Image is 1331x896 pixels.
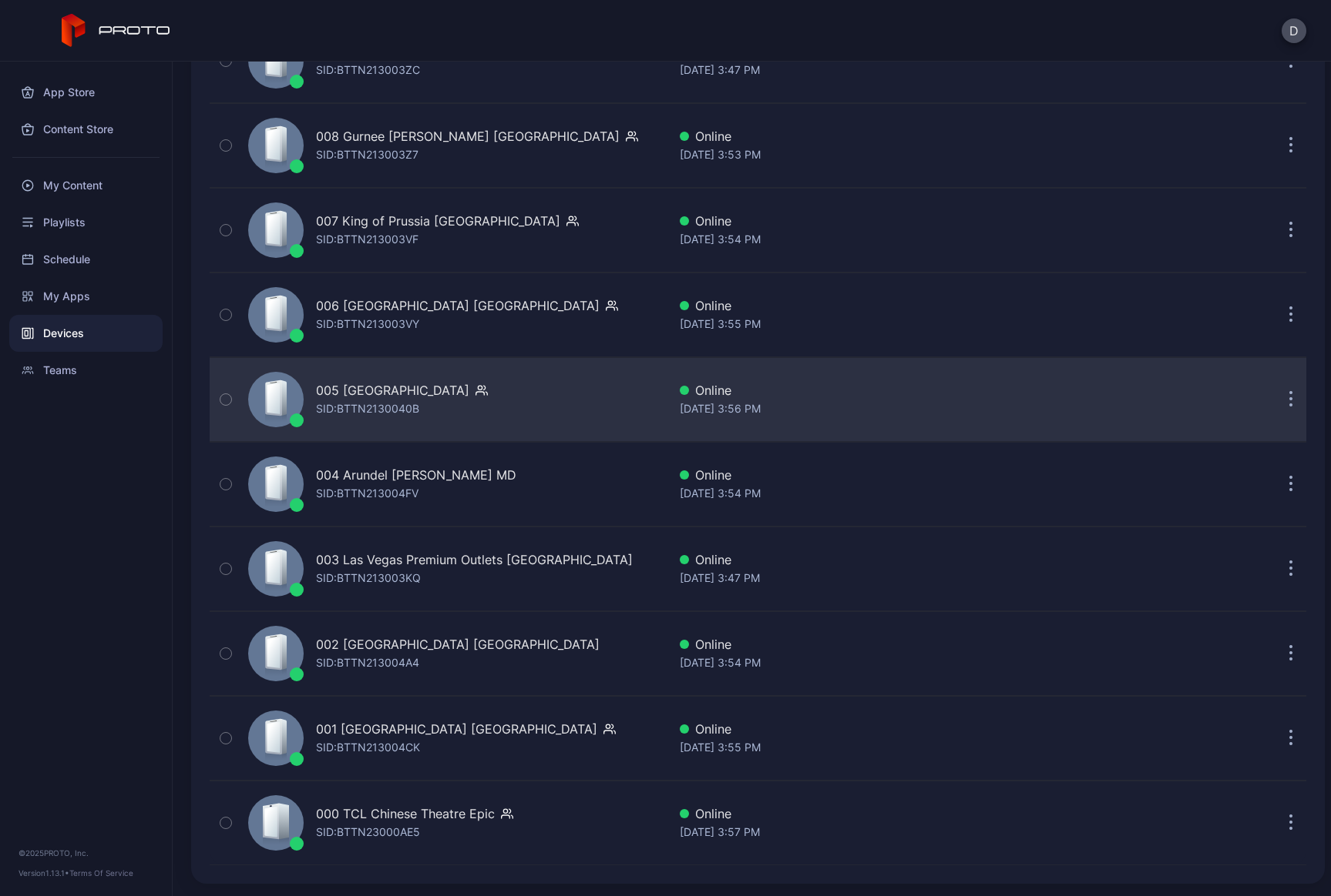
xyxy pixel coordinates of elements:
div: [DATE] 3:54 PM [680,230,1112,249]
div: SID: BTTN23000AE5 [316,823,420,841]
div: Online [680,804,1112,823]
div: [DATE] 3:55 PM [680,315,1112,333]
div: 006 [GEOGRAPHIC_DATA] [GEOGRAPHIC_DATA] [316,296,600,315]
div: SID: BTTN213003VY [316,315,419,333]
div: [DATE] 3:56 PM [680,400,1112,418]
div: SID: BTTN213003KQ [316,569,421,587]
div: [DATE] 3:54 PM [680,484,1112,503]
div: [DATE] 3:47 PM [680,61,1112,79]
a: My Apps [9,278,163,315]
div: Online [680,127,1112,145]
button: D [1282,18,1306,43]
div: Online [680,466,1112,484]
div: [DATE] 3:57 PM [680,823,1112,841]
div: 000 TCL Chinese Theatre Epic [316,804,495,823]
div: [DATE] 3:54 PM [680,654,1112,672]
div: 008 Gurnee [PERSON_NAME] [GEOGRAPHIC_DATA] [316,127,620,145]
a: Devices [9,315,163,352]
a: Playlists [9,204,163,241]
div: 002 [GEOGRAPHIC_DATA] [GEOGRAPHIC_DATA] [316,635,600,654]
div: SID: BTTN213004FV [316,484,418,503]
a: App Store [9,74,163,111]
div: 004 Arundel [PERSON_NAME] MD [316,466,516,484]
div: [DATE] 3:53 PM [680,145,1112,164]
span: Version 1.13.1 • [18,868,69,878]
div: Online [680,296,1112,315]
a: Teams [9,352,163,389]
div: Online [680,381,1112,400]
a: Schedule [9,241,163,278]
div: SID: BTTN213003VF [316,230,418,249]
div: SID: BTTN213004CK [316,738,420,757]
div: 001 [GEOGRAPHIC_DATA] [GEOGRAPHIC_DATA] [316,720,597,738]
div: Online [680,635,1112,654]
div: 005 [GEOGRAPHIC_DATA] [316,381,469,400]
a: Terms Of Service [69,868,133,878]
div: [DATE] 3:47 PM [680,569,1112,587]
a: My Content [9,167,163,204]
div: SID: BTTN213003Z7 [316,145,418,164]
div: SID: BTTN213003ZC [316,61,420,79]
div: 003 Las Vegas Premium Outlets [GEOGRAPHIC_DATA] [316,550,633,569]
div: Online [680,720,1112,738]
div: SID: BTTN213004A4 [316,654,419,672]
div: 007 King of Prussia [GEOGRAPHIC_DATA] [316,212,560,230]
div: © 2025 PROTO, Inc. [18,847,153,859]
a: Content Store [9,111,163,148]
div: [DATE] 3:55 PM [680,738,1112,757]
div: SID: BTTN2130040B [316,400,419,418]
div: Online [680,212,1112,230]
div: Online [680,550,1112,569]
